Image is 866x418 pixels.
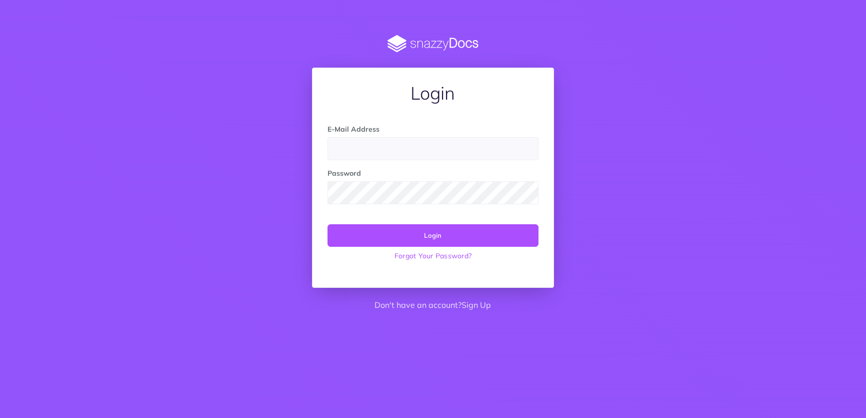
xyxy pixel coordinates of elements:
[312,35,553,53] img: SnazzyDocs Logo
[327,83,538,103] h1: Login
[327,247,538,265] a: Forgot Your Password?
[312,299,553,312] p: Don't have an account?
[461,300,491,310] a: Sign Up
[327,124,379,135] label: E-Mail Address
[327,168,361,179] label: Password
[327,224,538,246] button: Login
